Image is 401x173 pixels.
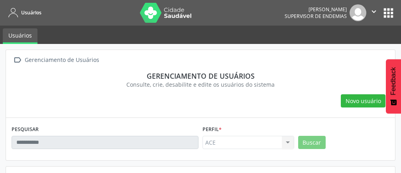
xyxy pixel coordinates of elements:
[285,13,347,20] span: Supervisor de Endemias
[370,7,378,16] i: 
[285,6,347,13] div: [PERSON_NAME]
[23,54,100,66] div: Gerenciamento de Usuários
[17,72,384,80] div: Gerenciamento de usuários
[12,123,39,136] label: PESQUISAR
[386,59,401,113] button: Feedback - Mostrar pesquisa
[6,6,41,19] a: Usuários
[346,97,381,105] span: Novo usuário
[366,4,381,21] button: 
[17,80,384,89] div: Consulte, crie, desabilite e edite os usuários do sistema
[12,54,100,66] a:  Gerenciamento de Usuários
[202,123,222,136] label: Perfil
[12,54,23,66] i: 
[3,28,37,44] a: Usuários
[341,94,385,108] button: Novo usuário
[350,4,366,21] img: img
[390,67,397,95] span: Feedback
[298,136,326,149] button: Buscar
[21,9,41,16] span: Usuários
[381,6,395,20] button: apps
